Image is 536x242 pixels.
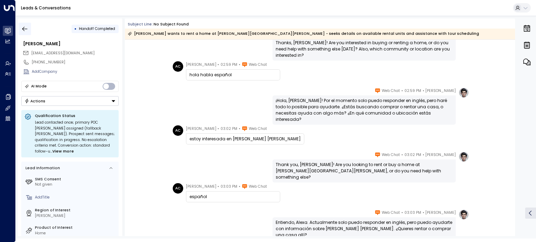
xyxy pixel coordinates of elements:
[24,165,60,171] div: Lead Information
[459,151,469,162] img: profile-logo.png
[221,183,237,190] span: 03:03 PM
[276,97,453,123] div: ¡Hola, [PERSON_NAME]! Por el momento solo puedo responder en inglés, pero haré todo lo posible pa...
[404,87,421,94] span: 02:59 PM
[35,195,117,200] div: AddTitle
[23,41,119,47] div: [PERSON_NAME]
[189,136,301,142] div: estoy interesada en [PERSON_NAME] [PERSON_NAME]
[221,61,237,68] span: 02:59 PM
[189,194,277,200] div: español
[35,177,117,182] label: SMS Consent
[276,40,453,58] div: Thanks, [PERSON_NAME]! Are you interested in buying or renting a home, or do you need help with s...
[128,22,153,27] span: Subject Line:
[32,60,119,65] div: [PHONE_NUMBER]
[249,61,267,68] span: Web Chat
[35,208,117,213] label: Region of Interest
[79,26,115,31] span: Handoff Completed
[74,24,77,33] div: •
[404,151,421,158] span: 03:02 PM
[239,125,240,132] span: •
[276,219,453,238] div: Entiendo, Alexa. Actualmente solo puedo responder en inglés, pero puedo ayudarte con información ...
[31,50,95,56] span: [EMAIL_ADDRESS][DOMAIN_NAME]
[401,87,403,94] span: •
[425,209,456,216] span: [PERSON_NAME]
[173,61,183,72] div: AC
[382,209,400,216] span: Web Chat
[189,72,277,78] div: hola habla español
[173,183,183,194] div: AC
[35,225,117,231] label: Product of Interest
[425,87,456,94] span: [PERSON_NAME]
[173,125,183,136] div: AC
[35,213,117,219] div: [PERSON_NAME]
[35,231,117,236] div: Home
[239,61,240,68] span: •
[459,209,469,220] img: profile-logo.png
[239,183,240,190] span: •
[401,209,403,216] span: •
[217,183,219,190] span: •
[217,61,219,68] span: •
[459,87,469,98] img: profile-logo.png
[35,113,116,118] p: Qualification Status
[249,183,267,190] span: Web Chat
[217,125,219,132] span: •
[128,30,479,37] div: [PERSON_NAME] wants to rent a home at [PERSON_NAME][GEOGRAPHIC_DATA][PERSON_NAME] - seeks details...
[423,87,424,94] span: •
[276,162,453,180] div: Thank you, [PERSON_NAME]! Are you looking to rent or buy a home at [PERSON_NAME][GEOGRAPHIC_DATA]...
[404,209,421,216] span: 03:03 PM
[32,69,119,75] div: AddCompany
[154,22,189,27] div: No subject found
[24,99,46,103] div: Actions
[249,125,267,132] span: Web Chat
[21,5,71,11] a: Leads & Conversations
[186,61,216,68] span: [PERSON_NAME]
[35,182,117,187] div: Not given
[425,151,456,158] span: [PERSON_NAME]
[31,83,47,90] div: AI Mode
[31,50,95,56] span: achavez@fourleafprop.com
[221,125,237,132] span: 03:02 PM
[21,96,119,106] button: Actions
[423,209,424,216] span: •
[52,149,74,155] span: View more
[186,183,216,190] span: [PERSON_NAME]
[423,151,424,158] span: •
[21,96,119,106] div: Button group with a nested menu
[186,125,216,132] span: [PERSON_NAME]
[35,120,116,154] div: Lead contacted once; primary POC [PERSON_NAME] assigned (fallback [PERSON_NAME]). Prospect sent m...
[401,151,403,158] span: •
[382,87,400,94] span: Web Chat
[382,151,400,158] span: Web Chat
